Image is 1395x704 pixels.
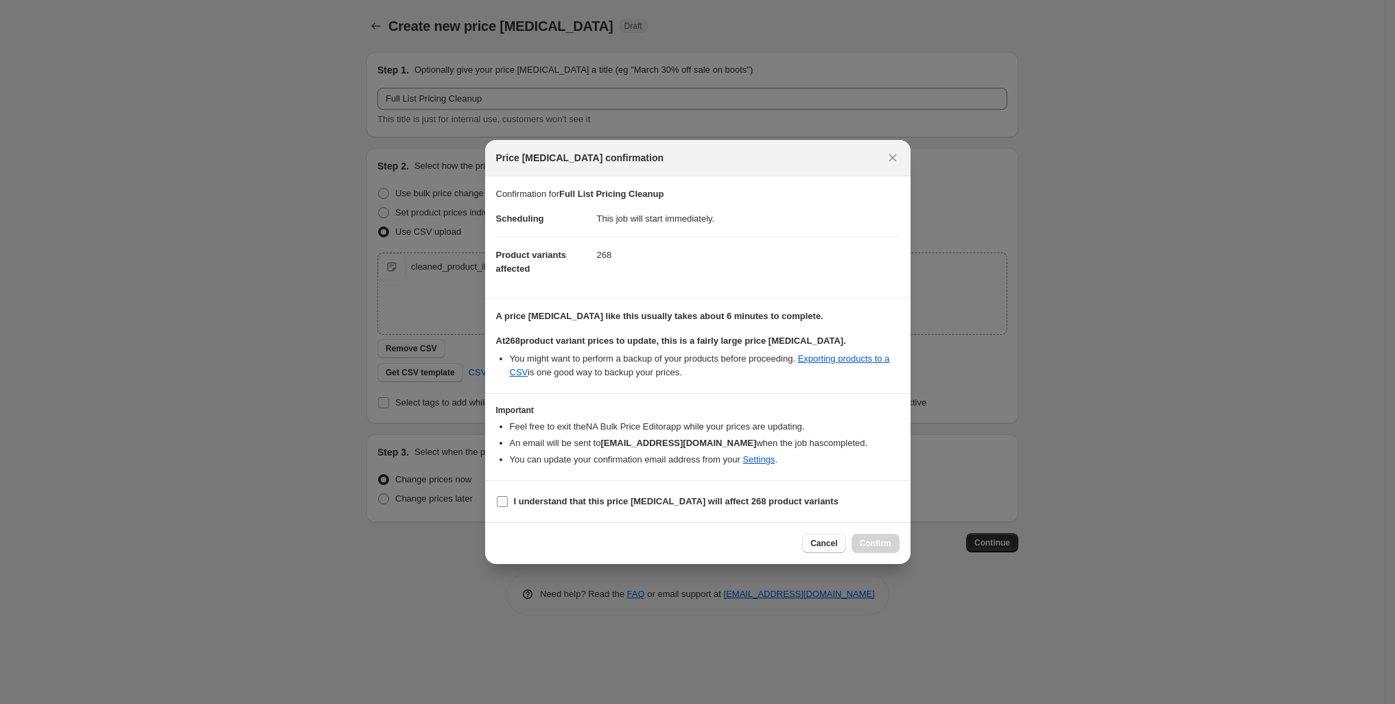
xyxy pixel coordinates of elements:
h3: Important [496,405,900,416]
button: Close [883,148,902,167]
b: [EMAIL_ADDRESS][DOMAIN_NAME] [600,438,756,448]
li: An email will be sent to when the job has completed . [510,436,900,450]
p: Confirmation for [496,187,900,201]
b: Full List Pricing Cleanup [559,189,664,199]
li: You can update your confirmation email address from your . [510,453,900,467]
dd: 268 [597,237,900,273]
b: A price [MEDICAL_DATA] like this usually takes about 6 minutes to complete. [496,311,823,321]
b: I understand that this price [MEDICAL_DATA] will affect 268 product variants [514,496,839,506]
li: Feel free to exit the NA Bulk Price Editor app while your prices are updating. [510,420,900,434]
button: Cancel [802,534,845,553]
dd: This job will start immediately. [597,201,900,237]
a: Settings [742,454,775,465]
span: Price [MEDICAL_DATA] confirmation [496,151,664,165]
span: Cancel [810,538,837,549]
b: At 268 product variant prices to update, this is a fairly large price [MEDICAL_DATA]. [496,336,846,346]
li: You might want to perform a backup of your products before proceeding. is one good way to backup ... [510,352,900,379]
span: Product variants affected [496,250,567,274]
span: Scheduling [496,213,544,224]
